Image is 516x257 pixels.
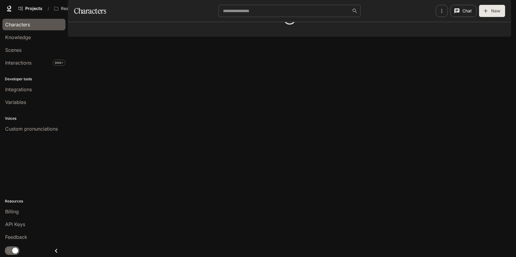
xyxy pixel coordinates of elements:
p: Reality Crisis [61,6,88,11]
h1: Characters [74,5,106,17]
span: Projects [25,6,42,11]
button: New [479,5,505,17]
div: / [45,5,52,12]
button: Chat [450,5,477,17]
a: Go to projects [16,2,45,15]
button: Open workspace menu [52,2,98,15]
